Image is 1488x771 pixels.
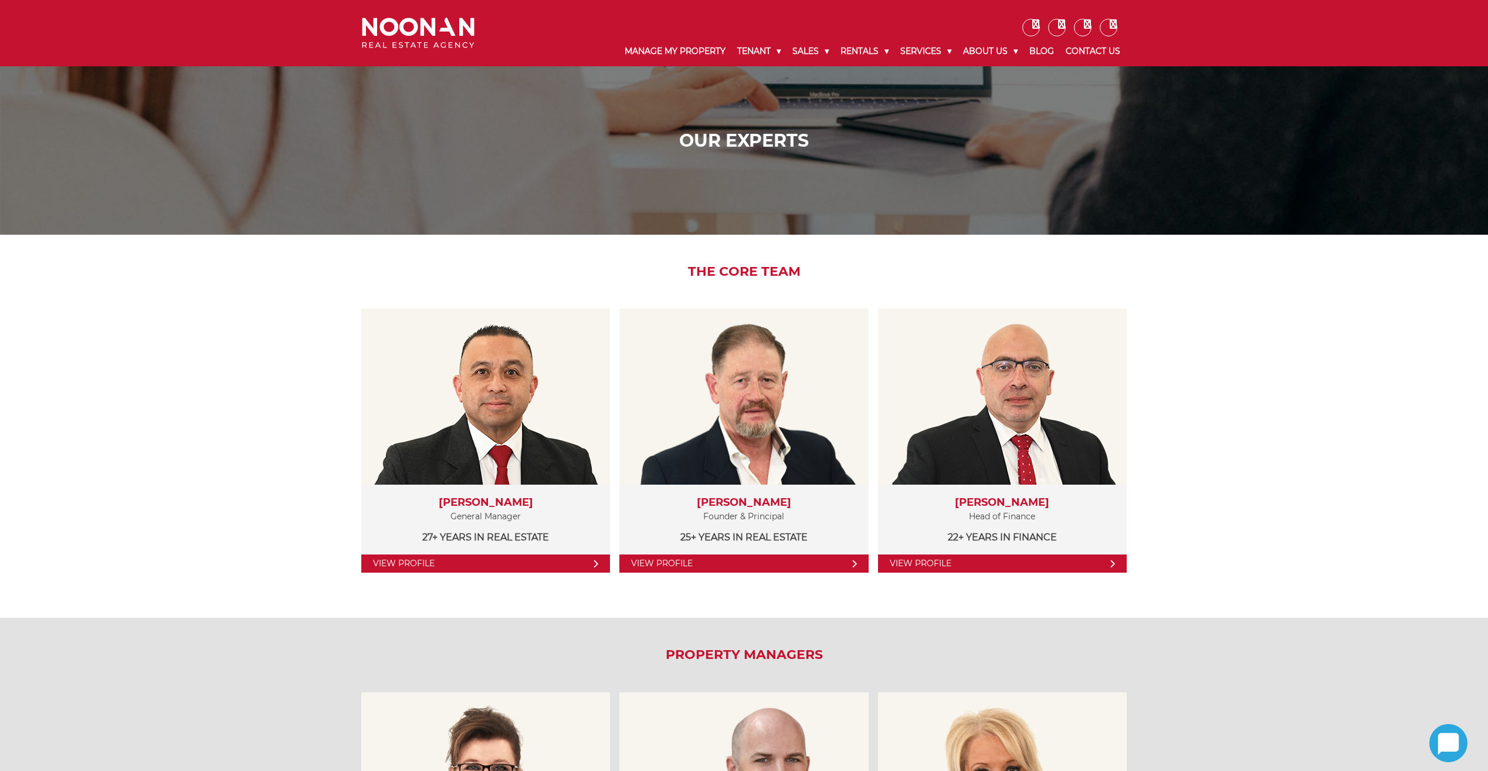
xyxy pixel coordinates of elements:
a: Tenant [731,36,787,66]
a: View Profile [361,554,610,573]
p: 25+ years in Real Estate [631,530,856,545]
h3: [PERSON_NAME] [890,496,1115,509]
img: Noonan Real Estate Agency [362,18,474,49]
a: View Profile [619,554,868,573]
h2: The Core Team [353,264,1135,279]
h1: Our Experts [365,130,1123,151]
a: Sales [787,36,835,66]
a: About Us [957,36,1023,66]
h3: [PERSON_NAME] [373,496,598,509]
a: Manage My Property [619,36,731,66]
p: General Manager [373,509,598,524]
a: View Profile [878,554,1127,573]
a: Rentals [835,36,894,66]
a: Blog [1023,36,1060,66]
h2: Property Managers [353,647,1135,662]
p: 27+ years in Real Estate [373,530,598,545]
a: Services [894,36,957,66]
h3: [PERSON_NAME] [631,496,856,509]
p: 22+ years in Finance [890,530,1115,545]
p: Founder & Principal [631,509,856,524]
p: Head of Finance [890,509,1115,524]
a: Contact Us [1060,36,1126,66]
